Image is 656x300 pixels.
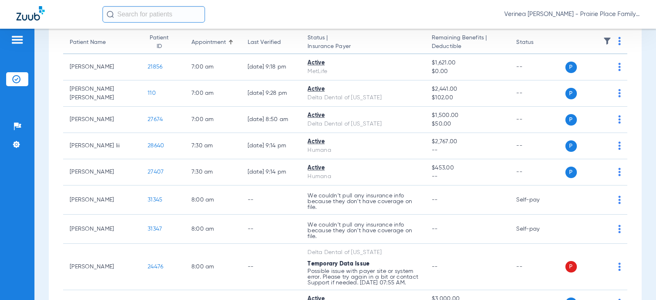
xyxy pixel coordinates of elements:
[148,197,162,203] span: 31345
[185,107,241,133] td: 7:00 AM
[148,117,163,122] span: 27674
[307,164,419,172] div: Active
[248,38,281,47] div: Last Verified
[510,215,565,244] td: Self-pay
[185,215,241,244] td: 8:00 AM
[307,193,419,210] p: We couldn’t pull any insurance info because they don’t have coverage on file.
[618,196,621,204] img: group-dot-blue.svg
[432,67,503,76] span: $0.00
[307,248,419,257] div: Delta Dental of [US_STATE]
[241,244,301,290] td: --
[307,172,419,181] div: Humana
[248,38,295,47] div: Last Verified
[185,185,241,215] td: 8:00 AM
[148,34,171,51] div: Patient ID
[241,185,301,215] td: --
[148,34,178,51] div: Patient ID
[432,197,438,203] span: --
[603,37,611,45] img: filter.svg
[11,35,24,45] img: hamburger-icon
[307,120,419,128] div: Delta Dental of [US_STATE]
[185,244,241,290] td: 8:00 AM
[432,42,503,51] span: Deductible
[565,140,577,152] span: P
[565,62,577,73] span: P
[185,80,241,107] td: 7:00 AM
[241,54,301,80] td: [DATE] 9:18 PM
[241,215,301,244] td: --
[307,59,419,67] div: Active
[307,261,369,267] span: Temporary Data Issue
[432,264,438,270] span: --
[301,31,425,54] th: Status |
[432,146,503,155] span: --
[307,111,419,120] div: Active
[425,31,510,54] th: Remaining Benefits |
[510,80,565,107] td: --
[307,42,419,51] span: Insurance Payer
[191,38,226,47] div: Appointment
[565,261,577,273] span: P
[63,215,141,244] td: [PERSON_NAME]
[510,159,565,185] td: --
[63,80,141,107] td: [PERSON_NAME] [PERSON_NAME]
[191,38,235,47] div: Appointment
[70,38,134,47] div: Patient Name
[148,169,164,175] span: 27407
[565,88,577,99] span: P
[432,137,503,146] span: $2,767.00
[63,185,141,215] td: [PERSON_NAME]
[432,85,503,94] span: $2,441.00
[185,133,241,159] td: 7:30 AM
[432,111,503,120] span: $1,500.00
[504,10,640,18] span: Verinea [PERSON_NAME] - Prairie Place Family Dental
[148,264,163,270] span: 24476
[432,172,503,181] span: --
[307,67,419,76] div: MetLife
[148,226,162,232] span: 31347
[432,59,503,67] span: $1,621.00
[307,146,419,155] div: Humana
[618,225,621,233] img: group-dot-blue.svg
[510,107,565,133] td: --
[307,268,419,286] p: Possible issue with payer site or system error. Please try again in a bit or contact Support if n...
[510,185,565,215] td: Self-pay
[432,226,438,232] span: --
[618,115,621,124] img: group-dot-blue.svg
[63,244,141,290] td: [PERSON_NAME]
[432,94,503,102] span: $102.00
[618,37,621,45] img: group-dot-blue.svg
[63,133,141,159] td: [PERSON_NAME] Iii
[618,263,621,271] img: group-dot-blue.svg
[307,222,419,239] p: We couldn’t pull any insurance info because they don’t have coverage on file.
[241,80,301,107] td: [DATE] 9:28 PM
[107,11,114,18] img: Search Icon
[510,31,565,54] th: Status
[307,137,419,146] div: Active
[102,6,205,23] input: Search for patients
[148,64,162,70] span: 21856
[185,159,241,185] td: 7:30 AM
[241,133,301,159] td: [DATE] 9:14 PM
[510,54,565,80] td: --
[432,164,503,172] span: $453.00
[565,114,577,126] span: P
[241,107,301,133] td: [DATE] 8:50 AM
[510,244,565,290] td: --
[63,107,141,133] td: [PERSON_NAME]
[618,168,621,176] img: group-dot-blue.svg
[63,54,141,80] td: [PERSON_NAME]
[63,159,141,185] td: [PERSON_NAME]
[16,6,45,21] img: Zuub Logo
[510,133,565,159] td: --
[185,54,241,80] td: 7:00 AM
[241,159,301,185] td: [DATE] 9:14 PM
[618,89,621,97] img: group-dot-blue.svg
[148,90,156,96] span: 110
[618,63,621,71] img: group-dot-blue.svg
[432,120,503,128] span: $50.00
[148,143,164,149] span: 28640
[618,142,621,150] img: group-dot-blue.svg
[307,94,419,102] div: Delta Dental of [US_STATE]
[70,38,106,47] div: Patient Name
